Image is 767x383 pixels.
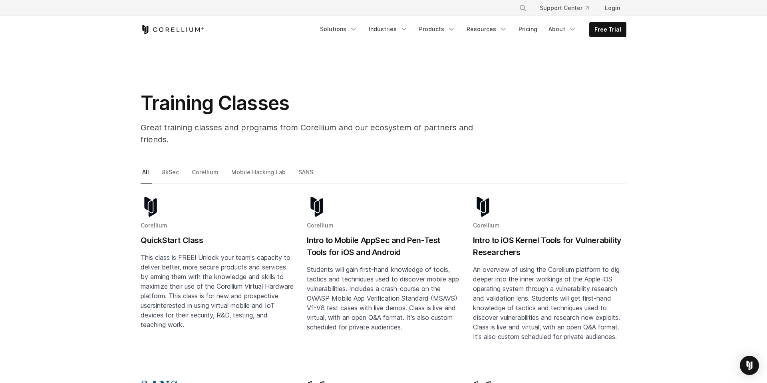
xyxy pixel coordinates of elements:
[598,1,626,15] a: Login
[141,234,294,246] h2: QuickStart Class
[141,91,500,115] h1: Training Classes
[190,167,221,184] a: Corellium
[473,265,620,341] span: An overview of using the Corellium platform to dig deeper into the inner workings of the Apple iO...
[590,22,626,37] a: Free Trial
[473,222,500,229] span: Corellium
[141,197,161,217] img: corellium-logo-icon-dark
[544,22,581,36] a: About
[473,197,626,367] a: Blog post summary: Intro to iOS Kernel Tools for Vulnerability Researchers
[315,22,362,36] a: Solutions
[315,22,626,37] div: Navigation Menu
[514,22,542,36] a: Pricing
[364,22,413,36] a: Industries
[509,1,626,15] div: Navigation Menu
[414,22,460,36] a: Products
[307,197,327,217] img: corellium-logo-icon-dark
[230,167,288,184] a: Mobile Hacking Lab
[307,222,334,229] span: Corellium
[141,167,152,184] a: All
[473,234,626,258] h2: Intro to iOS Kernel Tools for Vulnerability Researchers
[462,22,512,36] a: Resources
[533,1,595,15] a: Support Center
[141,122,500,146] p: Great training classes and programs from Corellium and our ecosystem of partners and friends.
[740,356,759,375] div: Open Intercom Messenger
[473,197,493,217] img: corellium-logo-icon-dark
[307,197,460,367] a: Blog post summary: Intro to Mobile AppSec and Pen-Test Tools for iOS and Android
[141,253,294,309] span: This class is FREE! Unlock your team's capacity to deliver better, more secure products and servi...
[141,222,167,229] span: Corellium
[141,25,204,34] a: Corellium Home
[141,301,275,329] span: interested in using virtual mobile and IoT devices for their security, R&D, testing, and teaching...
[141,197,294,367] a: Blog post summary: QuickStart Class
[297,167,316,184] a: SANS
[307,265,459,331] span: Students will gain first-hand knowledge of tools, tactics and techniques used to discover mobile ...
[307,234,460,258] h2: Intro to Mobile AppSec and Pen-Test Tools for iOS and Android
[516,1,530,15] button: Search
[160,167,182,184] a: 8kSec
